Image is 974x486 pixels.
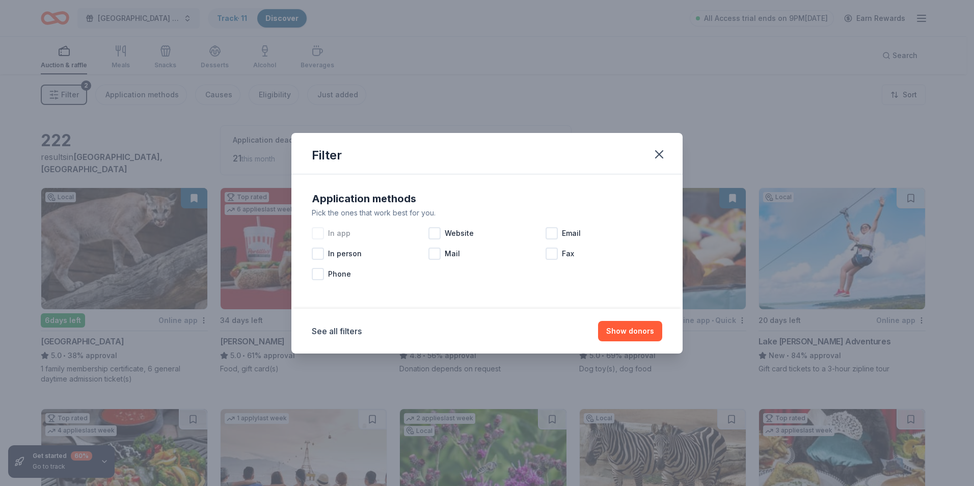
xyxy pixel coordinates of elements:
span: Fax [562,248,574,260]
span: Phone [328,268,351,280]
button: Show donors [598,321,662,341]
span: Website [445,227,474,239]
div: Application methods [312,191,662,207]
span: In person [328,248,362,260]
span: Email [562,227,581,239]
span: Mail [445,248,460,260]
div: Filter [312,147,342,164]
span: In app [328,227,350,239]
div: Pick the ones that work best for you. [312,207,662,219]
button: See all filters [312,325,362,337]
